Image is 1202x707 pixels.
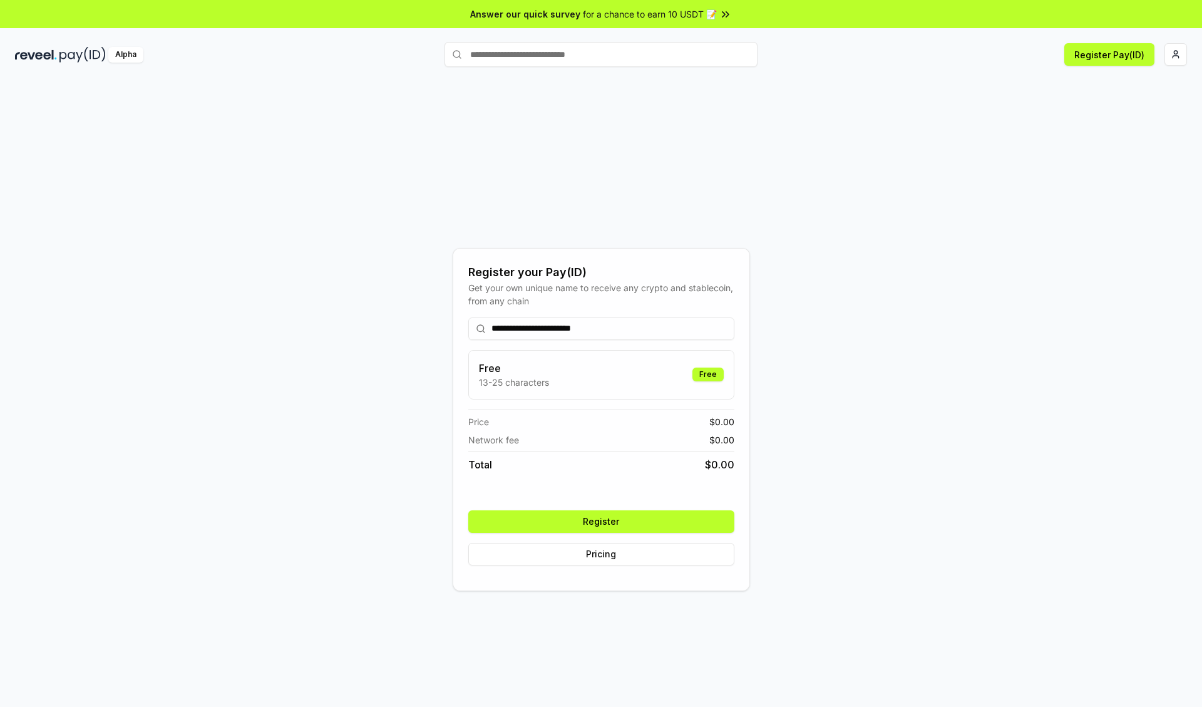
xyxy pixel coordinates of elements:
[468,457,492,472] span: Total
[468,281,734,307] div: Get your own unique name to receive any crypto and stablecoin, from any chain
[59,47,106,63] img: pay_id
[583,8,717,21] span: for a chance to earn 10 USDT 📝
[692,368,724,381] div: Free
[479,376,549,389] p: 13-25 characters
[468,415,489,428] span: Price
[709,415,734,428] span: $ 0.00
[468,543,734,565] button: Pricing
[705,457,734,472] span: $ 0.00
[1064,43,1154,66] button: Register Pay(ID)
[15,47,57,63] img: reveel_dark
[709,433,734,446] span: $ 0.00
[468,264,734,281] div: Register your Pay(ID)
[479,361,549,376] h3: Free
[468,433,519,446] span: Network fee
[108,47,143,63] div: Alpha
[470,8,580,21] span: Answer our quick survey
[468,510,734,533] button: Register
